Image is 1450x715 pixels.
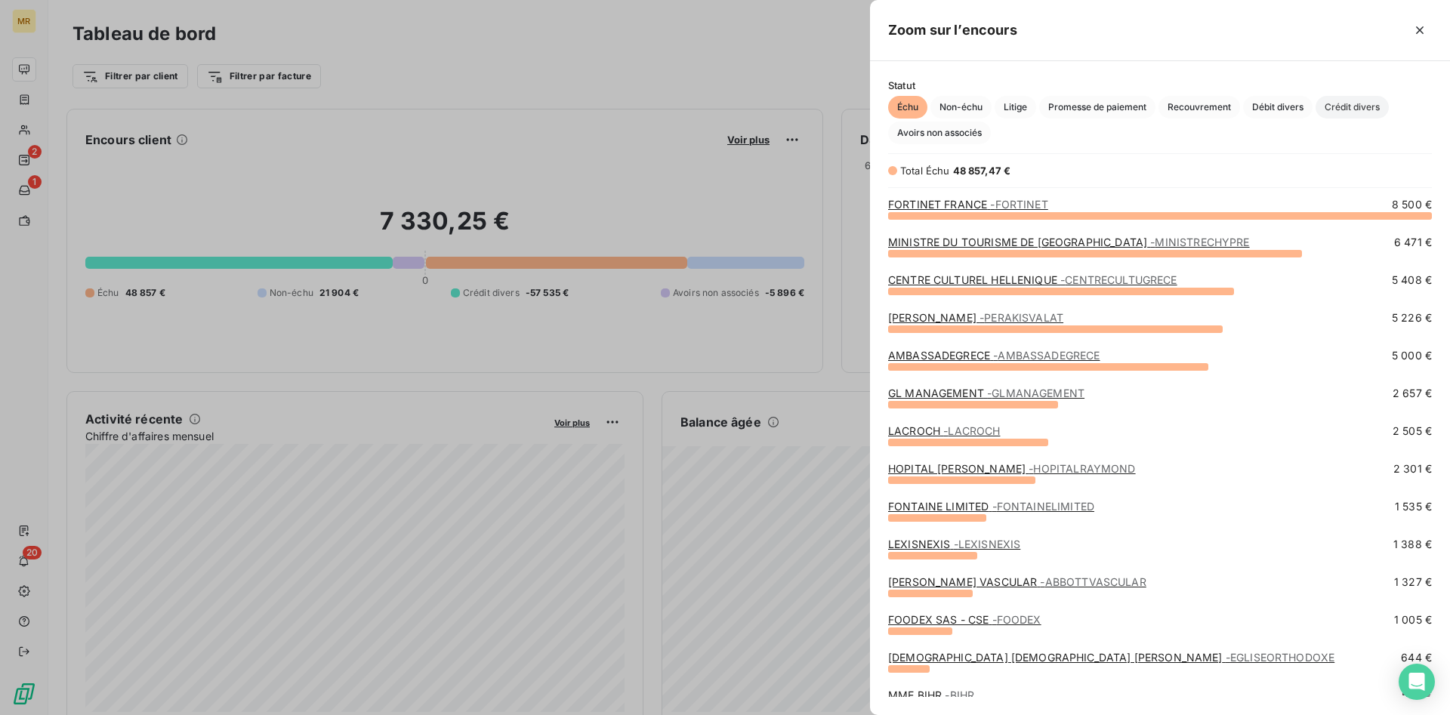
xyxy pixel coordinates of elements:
span: - FONTAINELIMITED [992,500,1094,513]
span: - MINISTRECHYPRE [1150,236,1249,248]
span: 1 005 € [1394,612,1432,627]
a: FOODEX SAS - CSE [888,613,1041,626]
span: 2 301 € [1393,461,1432,476]
a: MME BIHR [888,689,974,701]
span: 5 000 € [1392,348,1432,363]
span: Total Échu [900,165,950,177]
button: Recouvrement [1158,96,1240,119]
span: 644 € [1401,650,1432,665]
a: [PERSON_NAME] VASCULAR [888,575,1146,588]
a: GL MANAGEMENT [888,387,1084,399]
span: - EGLISEORTHODOXE [1226,651,1334,664]
button: Avoirs non associés [888,122,991,144]
span: - CENTRECULTUGRECE [1060,273,1177,286]
div: grid [870,197,1450,697]
span: 6 471 € [1394,235,1432,250]
button: Non-échu [930,96,992,119]
a: LEXISNEXIS [888,538,1020,550]
span: 1 535 € [1395,499,1432,514]
span: - AMBASSADEGRECE [993,349,1100,362]
button: Litige [995,96,1036,119]
a: FORTINET FRANCE [888,198,1048,211]
span: - BIHR [945,689,974,701]
a: [DEMOGRAPHIC_DATA] [DEMOGRAPHIC_DATA] [PERSON_NAME] [888,651,1334,664]
span: Statut [888,79,1432,91]
span: - FOODEX [992,613,1041,626]
span: 2 505 € [1393,424,1432,439]
a: CENTRE CULTUREL HELLENIQUE [888,273,1177,286]
button: Crédit divers [1316,96,1389,119]
span: - LACROCH [943,424,1000,437]
a: LACROCH [888,424,1000,437]
div: Open Intercom Messenger [1399,664,1435,700]
span: 1 388 € [1393,537,1432,552]
span: 1 327 € [1394,575,1432,590]
span: - ABBOTTVASCULAR [1040,575,1146,588]
span: - LEXISNEXIS [954,538,1021,550]
a: [PERSON_NAME] [888,311,1063,324]
span: - GLMANAGEMENT [987,387,1084,399]
a: MINISTRE DU TOURISME DE [GEOGRAPHIC_DATA] [888,236,1250,248]
a: FONTAINE LIMITED [888,500,1094,513]
span: 8 500 € [1392,197,1432,212]
span: 5 226 € [1392,310,1432,325]
h5: Zoom sur l’encours [888,20,1017,41]
button: Échu [888,96,927,119]
button: Promesse de paiement [1039,96,1155,119]
span: - FORTINET [990,198,1047,211]
span: 48 857,47 € [953,165,1011,177]
span: 5 408 € [1392,273,1432,288]
span: - HOPITALRAYMOND [1029,462,1135,475]
a: AMBASSADEGRECE [888,349,1100,362]
a: HOPITAL [PERSON_NAME] [888,462,1136,475]
button: Débit divers [1243,96,1313,119]
span: - PERAKISVALAT [980,311,1063,324]
span: 2 657 € [1393,386,1432,401]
